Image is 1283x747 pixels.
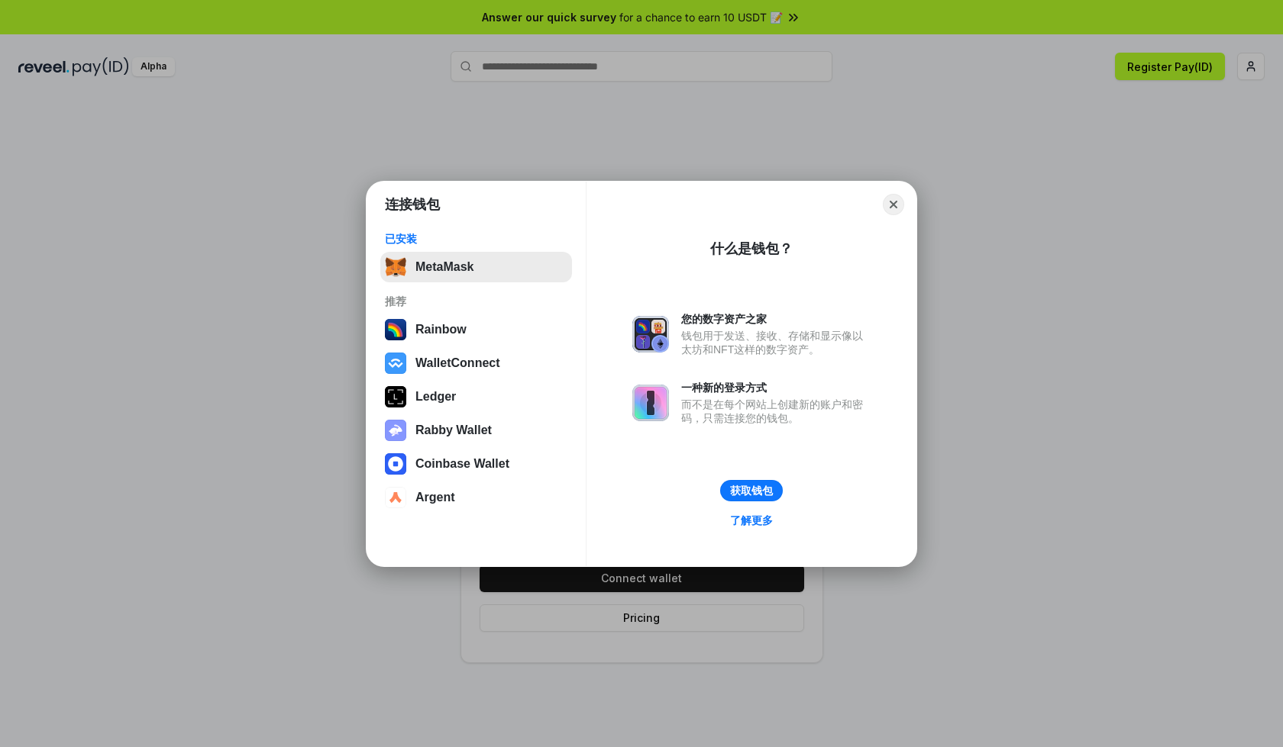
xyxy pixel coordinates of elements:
[385,353,406,374] img: svg+xml,%3Csvg%20width%3D%2228%22%20height%3D%2228%22%20viewBox%3D%220%200%2028%2028%22%20fill%3D...
[385,195,440,214] h1: 连接钱包
[380,382,572,412] button: Ledger
[415,356,500,370] div: WalletConnect
[385,386,406,407] img: svg+xml,%3Csvg%20xmlns%3D%22http%3A%2F%2Fwww.w3.org%2F2000%2Fsvg%22%20width%3D%2228%22%20height%3...
[415,323,467,336] div: Rainbow
[730,514,773,527] div: 了解更多
[681,381,871,394] div: 一种新的登录方式
[415,423,492,437] div: Rabby Wallet
[415,457,509,471] div: Coinbase Wallet
[681,312,871,326] div: 您的数字资产之家
[883,194,904,215] button: Close
[380,314,572,345] button: Rainbow
[632,316,669,353] img: svg+xml,%3Csvg%20xmlns%3D%22http%3A%2F%2Fwww.w3.org%2F2000%2Fsvg%22%20fill%3D%22none%22%20viewBox...
[380,348,572,378] button: WalletConnect
[415,390,456,404] div: Ledger
[632,385,669,421] img: svg+xml,%3Csvg%20xmlns%3D%22http%3A%2F%2Fwww.w3.org%2F2000%2Fsvg%22%20fill%3D%22none%22%20viewBox...
[385,453,406,475] img: svg+xml,%3Csvg%20width%3D%2228%22%20height%3D%2228%22%20viewBox%3D%220%200%2028%2028%22%20fill%3D...
[681,398,871,425] div: 而不是在每个网站上创建新的账户和密码，只需连接您的钱包。
[681,329,871,356] div: 钱包用于发送、接收、存储和显示像以太坊和NFT这样的数字资产。
[385,319,406,340] img: svg+xml,%3Csvg%20width%3D%22120%22%20height%3D%22120%22%20viewBox%3D%220%200%20120%20120%22%20fil...
[720,480,783,501] button: 获取钱包
[385,232,567,246] div: 已安装
[385,256,406,278] img: svg+xml,%3Csvg%20fill%3D%22none%22%20height%3D%2233%22%20viewBox%3D%220%200%2035%2033%22%20width%...
[385,487,406,508] img: svg+xml,%3Csvg%20width%3D%2228%22%20height%3D%2228%22%20viewBox%3D%220%200%2028%2028%22%20fill%3D...
[380,449,572,479] button: Coinbase Wallet
[710,240,793,258] div: 什么是钱包？
[415,260,473,274] div: MetaMask
[380,482,572,513] button: Argent
[721,510,782,530] a: 了解更多
[730,484,773,497] div: 获取钱包
[385,295,567,308] div: 推荐
[380,415,572,446] button: Rabby Wallet
[380,252,572,282] button: MetaMask
[385,420,406,441] img: svg+xml,%3Csvg%20xmlns%3D%22http%3A%2F%2Fwww.w3.org%2F2000%2Fsvg%22%20fill%3D%22none%22%20viewBox...
[415,491,455,504] div: Argent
